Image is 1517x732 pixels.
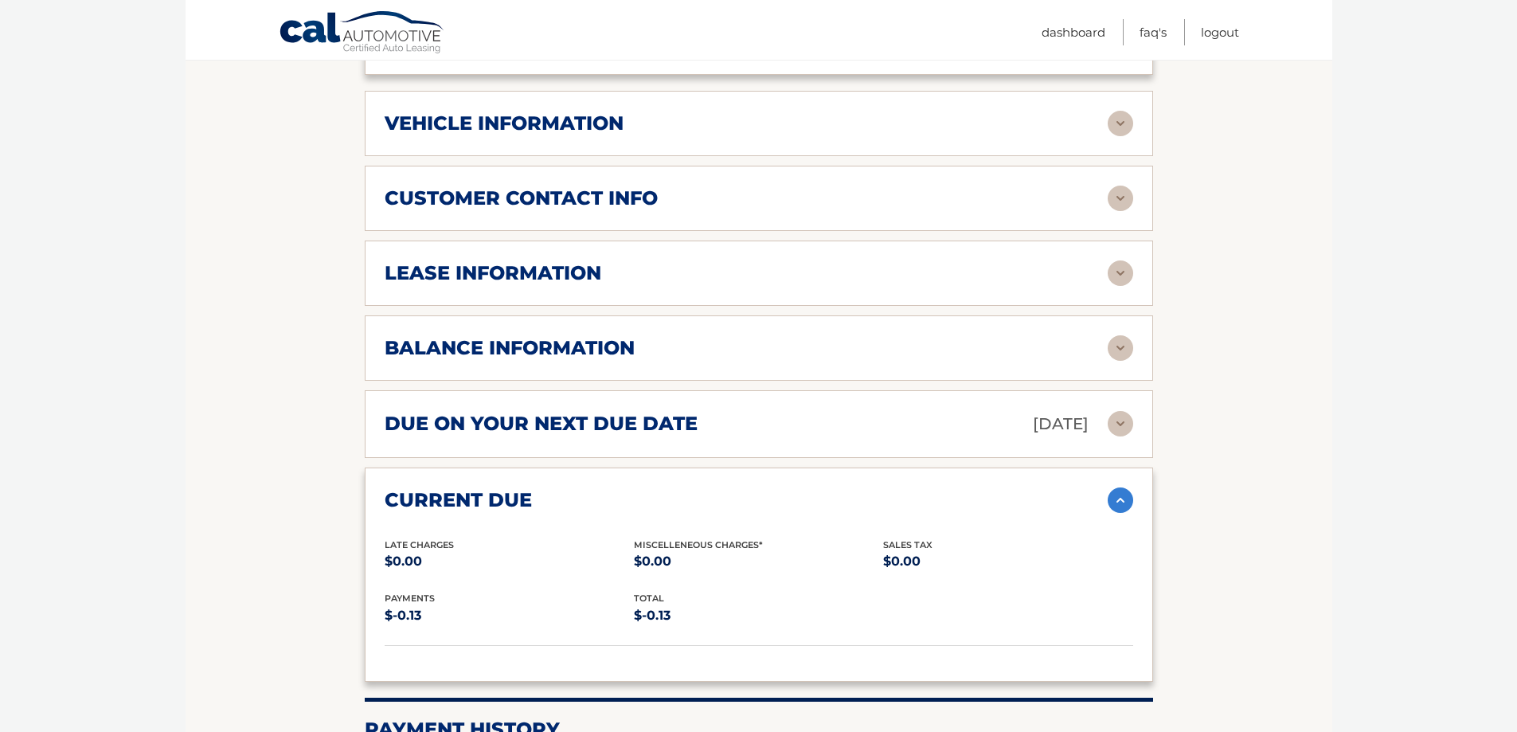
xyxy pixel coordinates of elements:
a: Cal Automotive [279,10,446,57]
a: FAQ's [1140,19,1167,45]
a: Dashboard [1042,19,1105,45]
span: Late Charges [385,539,454,550]
p: [DATE] [1033,410,1089,438]
p: $-0.13 [385,605,634,627]
h2: customer contact info [385,186,658,210]
p: $0.00 [385,550,634,573]
h2: balance information [385,336,635,360]
p: $-0.13 [634,605,883,627]
p: $0.00 [883,550,1132,573]
img: accordion-rest.svg [1108,335,1133,361]
span: Miscelleneous Charges* [634,539,763,550]
span: payments [385,593,435,604]
img: accordion-rest.svg [1108,186,1133,211]
h2: due on your next due date [385,412,698,436]
span: Sales Tax [883,539,932,550]
img: accordion-rest.svg [1108,260,1133,286]
h2: lease information [385,261,601,285]
p: $0.00 [634,550,883,573]
img: accordion-active.svg [1108,487,1133,513]
a: Logout [1201,19,1239,45]
span: total [634,593,664,604]
img: accordion-rest.svg [1108,411,1133,436]
img: accordion-rest.svg [1108,111,1133,136]
h2: current due [385,488,532,512]
h2: vehicle information [385,112,624,135]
